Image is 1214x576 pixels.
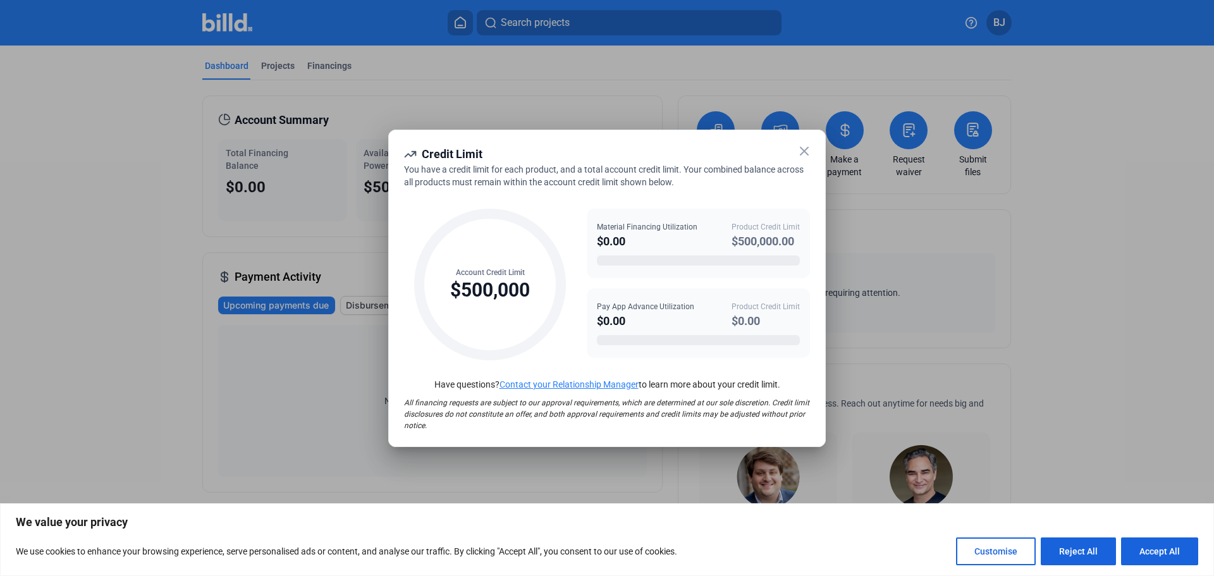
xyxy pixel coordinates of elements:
div: $500,000 [450,278,530,302]
a: Contact your Relationship Manager [500,379,639,389]
div: Product Credit Limit [732,301,800,312]
div: $500,000.00 [732,233,800,250]
div: $0.00 [597,312,694,330]
div: Account Credit Limit [450,267,530,278]
p: We use cookies to enhance your browsing experience, serve personalised ads or content, and analys... [16,544,677,559]
span: Have questions? to learn more about your credit limit. [434,379,780,389]
button: Customise [956,537,1036,565]
div: Pay App Advance Utilization [597,301,694,312]
button: Accept All [1121,537,1198,565]
span: All financing requests are subject to our approval requirements, which are determined at our sole... [404,398,809,430]
div: $0.00 [597,233,697,250]
div: $0.00 [732,312,800,330]
p: We value your privacy [16,515,1198,530]
div: Material Financing Utilization [597,221,697,233]
span: You have a credit limit for each product, and a total account credit limit. Your combined balance... [404,164,804,187]
button: Reject All [1041,537,1116,565]
div: Product Credit Limit [732,221,800,233]
span: Credit Limit [422,147,482,161]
